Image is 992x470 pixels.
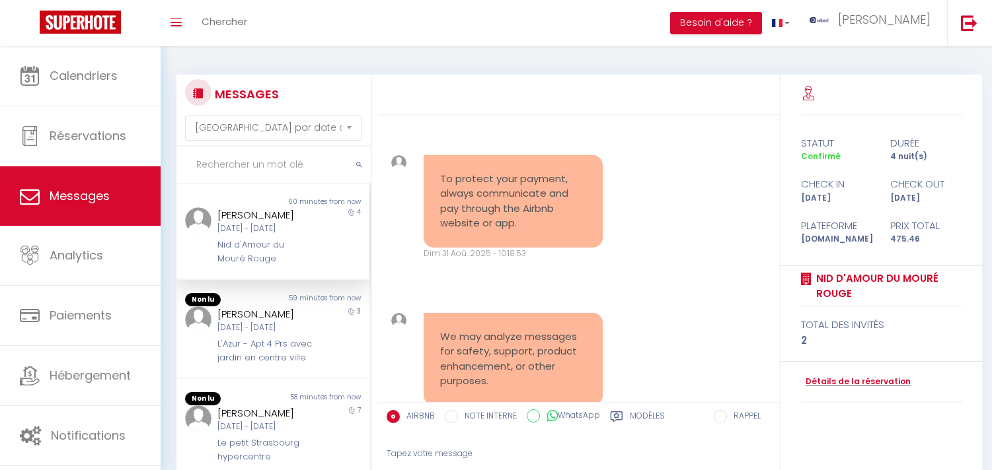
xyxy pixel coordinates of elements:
span: Non lu [185,293,221,306]
span: Paiements [50,307,112,323]
span: [PERSON_NAME] [838,11,931,28]
span: 4 [357,207,361,217]
label: NOTE INTERNE [458,410,517,424]
span: Non lu [185,392,221,405]
div: 4 nuit(s) [882,151,971,163]
img: logout [961,15,977,31]
span: Messages [50,187,110,204]
img: ... [810,17,829,23]
div: [DOMAIN_NAME] [792,233,882,246]
div: Prix total [882,218,971,234]
span: Réservations [50,127,126,144]
label: Modèles [630,410,665,426]
div: [DATE] [792,192,882,205]
div: Dim 31 Aoû. 2025 - 10:18:53 [424,248,603,260]
img: ... [391,155,406,170]
div: [DATE] - [DATE] [217,420,313,433]
img: ... [185,405,211,432]
img: ... [391,313,406,328]
div: 59 minutes from now [273,293,369,306]
div: Plateforme [792,218,882,234]
span: Hébergement [50,367,131,384]
iframe: Chat [936,411,982,460]
div: Le petit Strasbourg hypercentre [217,436,313,463]
div: [DATE] - [DATE] [217,222,313,235]
span: Chercher [202,15,247,28]
label: RAPPEL [727,410,761,424]
div: Nid d'Amour du Mouré Rouge [217,238,313,265]
span: Calendriers [50,67,118,84]
span: Notifications [51,427,126,444]
div: check out [882,176,971,192]
a: Détails de la réservation [801,376,911,388]
div: [PERSON_NAME] [217,207,313,223]
img: ... [185,207,211,234]
div: Tapez votre message [387,438,771,470]
pre: To protect your payment, always communicate and pay through the Airbnb website or app. [440,172,586,231]
div: [DATE] [882,192,971,205]
h3: MESSAGES [211,79,279,109]
label: WhatsApp [540,409,600,424]
div: 475.46 [882,233,971,246]
span: 3 [357,306,361,316]
div: total des invités [801,317,962,333]
div: [PERSON_NAME] [217,405,313,421]
div: statut [792,135,882,151]
div: L'Azur - Apt 4 Prs avec jardin en centre ville [217,337,313,364]
span: 7 [358,405,361,415]
div: 2 [801,333,962,349]
div: durée [882,135,971,151]
div: [PERSON_NAME] [217,306,313,322]
input: Rechercher un mot clé [176,147,371,184]
pre: We may analyze messages for safety, support, product enhancement, or other purposes. [440,329,586,389]
span: Confirmé [801,151,841,162]
label: AIRBNB [400,410,435,424]
a: Nid d'Amour du Mouré Rouge [812,271,962,302]
span: Analytics [50,247,103,263]
img: Super Booking [40,11,121,34]
div: 58 minutes from now [273,392,369,405]
button: Besoin d'aide ? [670,12,762,34]
div: check in [792,176,882,192]
div: 60 minutes from now [273,197,369,207]
div: [DATE] - [DATE] [217,321,313,334]
img: ... [185,306,211,333]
